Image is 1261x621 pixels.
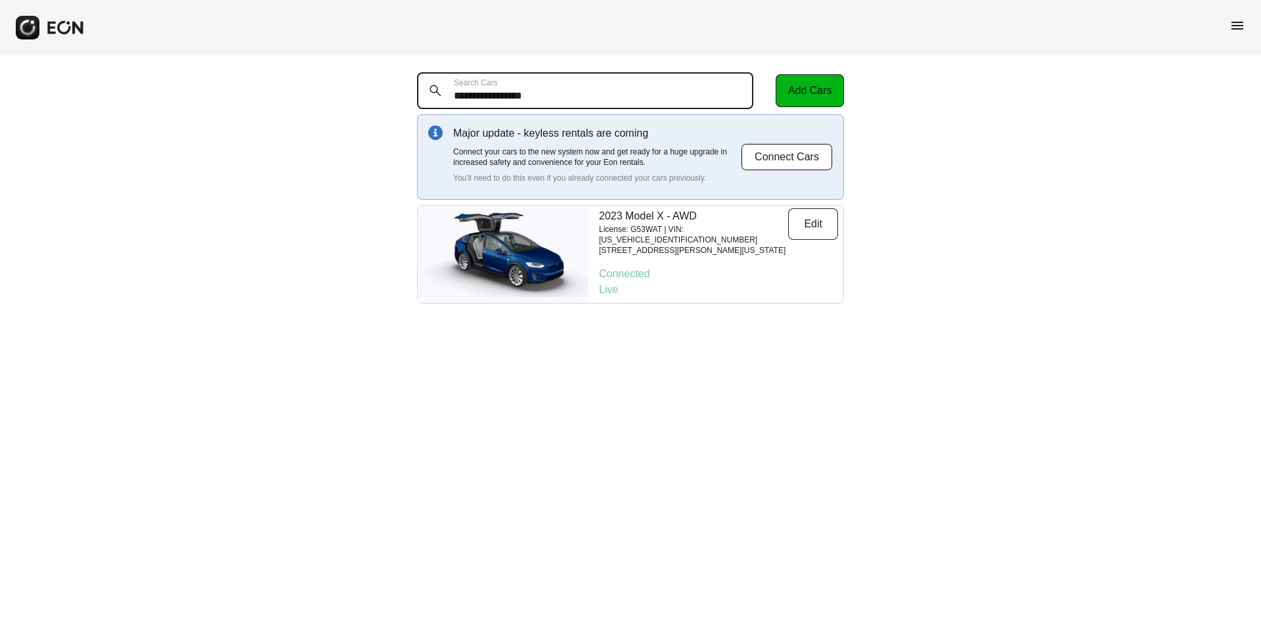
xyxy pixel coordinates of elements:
[454,78,498,88] label: Search Cars
[418,212,588,297] img: car
[428,126,443,140] img: info
[599,266,838,282] p: Connected
[599,224,788,245] p: License: G53WAT | VIN: [US_VEHICLE_IDENTIFICATION_NUMBER]
[599,245,788,256] p: [STREET_ADDRESS][PERSON_NAME][US_STATE]
[453,126,741,141] p: Major update - keyless rentals are coming
[788,208,838,240] button: Edit
[741,143,833,171] button: Connect Cars
[599,282,838,298] p: Live
[453,147,741,168] p: Connect your cars to the new system now and get ready for a huge upgrade in increased safety and ...
[776,74,844,107] button: Add Cars
[599,208,788,224] p: 2023 Model X - AWD
[453,173,741,183] p: You'll need to do this even if you already connected your cars previously.
[1229,18,1245,34] span: menu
